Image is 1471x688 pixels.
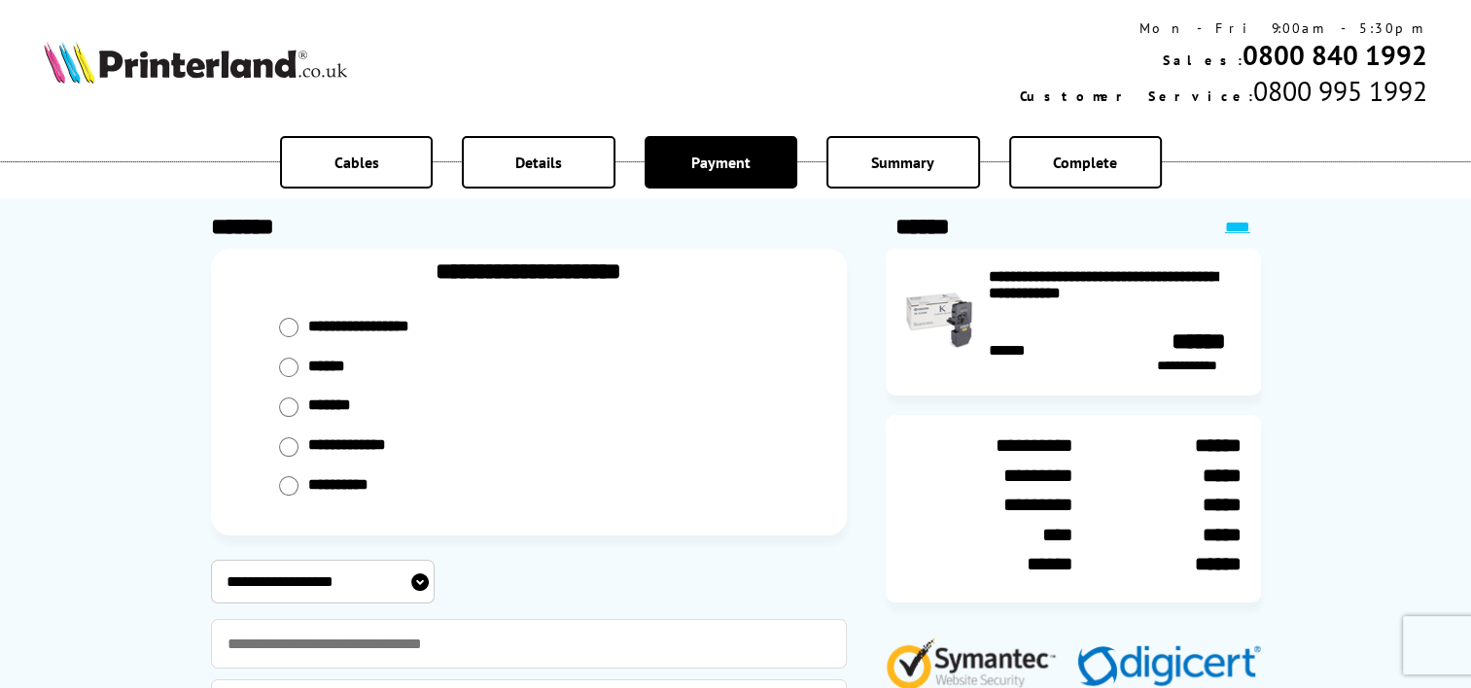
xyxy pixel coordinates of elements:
span: Complete [1053,153,1117,172]
span: Cables [334,153,379,172]
span: Sales: [1163,52,1243,69]
span: Payment [691,153,751,172]
img: Printerland Logo [44,41,347,84]
span: Details [515,153,562,172]
span: Summary [871,153,934,172]
span: Customer Service: [1020,87,1253,105]
span: 0800 995 1992 [1253,73,1427,109]
div: Mon - Fri 9:00am - 5:30pm [1020,19,1427,37]
a: 0800 840 1992 [1243,37,1427,73]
